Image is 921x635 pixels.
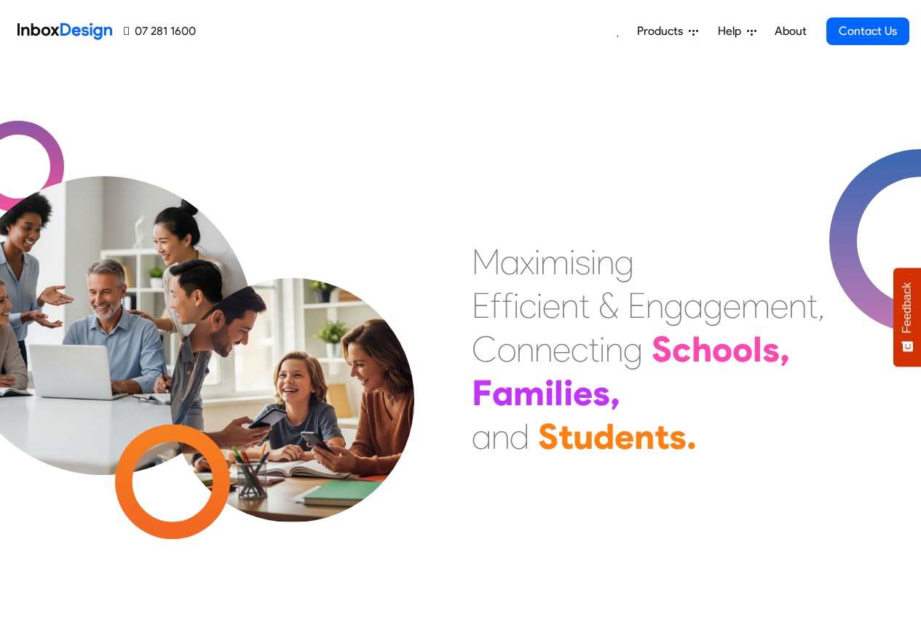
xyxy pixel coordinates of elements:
div: u [573,415,593,458]
div: t [807,284,818,327]
div: c [672,327,692,371]
div: a [684,284,703,327]
div: l [554,371,564,415]
div: n [596,240,614,284]
div: , [780,327,790,371]
div: i [513,284,519,327]
div: n [788,284,807,327]
div: & [598,284,619,327]
div: i [569,240,575,284]
a: Help [712,17,762,46]
div: C [472,327,497,371]
div: x [520,240,534,284]
div: c [519,284,537,327]
div: a [492,371,513,415]
span: Products [637,23,689,40]
div: M [472,240,500,284]
div: i [564,371,573,415]
a: Contact Us [826,17,909,45]
div: m [513,371,545,415]
div: . [687,415,697,458]
a: 07 281 1600 [124,23,196,40]
div: n [605,327,623,371]
div: e [770,284,788,327]
div: n [516,327,534,371]
div: t [558,415,573,458]
div: i [599,327,605,371]
img: parents_with_child.png [140,217,445,522]
div: S [538,415,558,458]
div: e [542,284,561,327]
div: , [610,371,620,415]
div: s [593,371,610,415]
div: e [553,327,571,371]
div: e [723,284,741,327]
button: Feedback - Show survey [893,268,921,367]
div: d [593,415,614,458]
div: d [510,415,529,458]
div: s [669,415,687,458]
div: g [623,327,643,371]
div: g [703,284,723,327]
div: n [561,284,579,327]
div: n [534,327,553,371]
div: f [502,284,513,327]
div: s [762,327,780,371]
div: g [664,284,684,327]
div: n [491,415,510,458]
div: a [500,240,520,284]
div: i [534,240,540,284]
div: l [753,327,762,371]
div: h [692,327,712,371]
div: t [588,327,599,371]
a: About [770,17,810,46]
div: f [490,284,502,327]
div: e [614,415,634,458]
div: i [590,240,596,284]
div: m [741,284,770,327]
div: i [537,284,542,327]
div: E [472,284,490,327]
div: S [652,327,672,371]
a: Products [631,17,704,46]
div: o [712,327,732,371]
span: Help [718,23,747,40]
div: a [472,415,491,458]
div: m [540,240,569,284]
div: t [579,284,590,327]
div: n [634,415,655,458]
div: Maximising Efficient & Engagement, Connecting Schools, Families, and Students. [472,240,825,458]
span: Feedback [901,282,914,333]
div: n [646,284,664,327]
div: s [575,240,590,284]
div: o [497,327,516,371]
div: i [545,371,554,415]
div: e [573,371,593,415]
div: , [818,284,825,327]
div: c [571,327,588,371]
div: g [614,240,634,284]
div: t [655,415,669,458]
div: E [628,284,646,327]
div: o [732,327,753,371]
div: F [472,371,492,415]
